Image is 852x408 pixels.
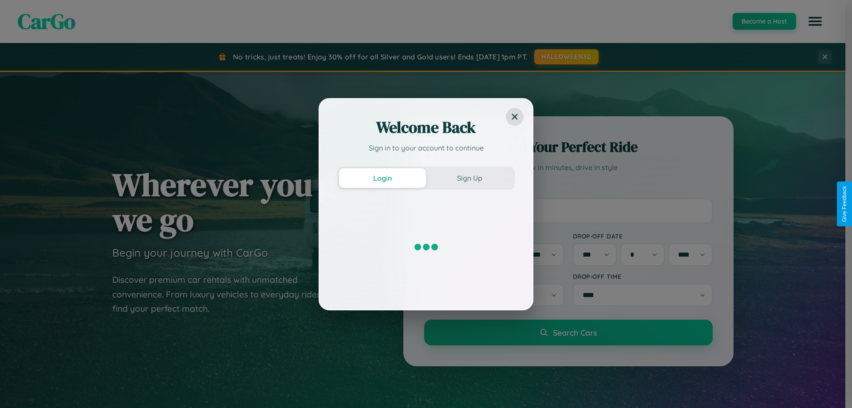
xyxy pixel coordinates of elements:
button: Sign Up [426,168,513,188]
h2: Welcome Back [337,117,515,138]
button: Login [339,168,426,188]
iframe: Intercom live chat [9,378,30,399]
div: Give Feedback [841,186,848,222]
p: Sign in to your account to continue [337,143,515,153]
